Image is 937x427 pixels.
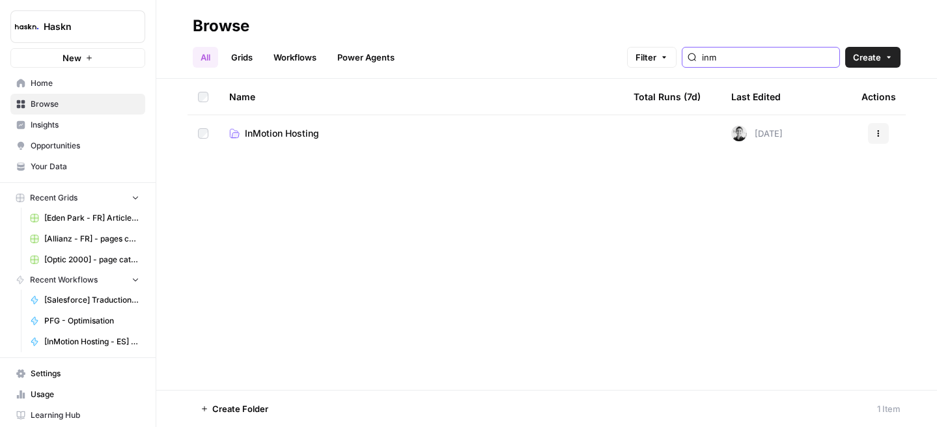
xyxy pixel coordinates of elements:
div: Actions [861,79,896,115]
a: InMotion Hosting [229,127,613,140]
span: Browse [31,98,139,110]
a: [Eden Park - FR] Article de blog - 1000 mots [24,208,145,228]
a: Home [10,73,145,94]
div: 1 Item [877,402,901,415]
a: Grids [223,47,260,68]
span: Recent Workflows [30,274,98,286]
button: Workspace: Haskn [10,10,145,43]
span: Home [31,77,139,89]
span: Filter [636,51,656,64]
button: Create Folder [193,398,276,419]
div: [DATE] [731,126,783,141]
span: Settings [31,368,139,379]
a: PFG - Optimisation [24,310,145,331]
a: Settings [10,363,145,384]
span: New [63,51,81,64]
a: Browse [10,94,145,115]
a: Workflows [266,47,324,68]
button: Filter [627,47,677,68]
span: [Allianz - FR] - pages conseil + FAQ [44,233,139,245]
a: [Salesforce] Traduction optimisation + FAQ + Post RS [24,290,145,310]
span: [Optic 2000] - page catégorie + article de blog [44,254,139,266]
div: Last Edited [731,79,781,115]
a: Opportunities [10,135,145,156]
a: [Optic 2000] - page catégorie + article de blog [24,249,145,270]
span: [Salesforce] Traduction optimisation + FAQ + Post RS [44,294,139,306]
span: Recent Grids [30,192,77,204]
a: [InMotion Hosting - ES] - article de blog 2000 mots (V2) [24,331,145,352]
span: Create [853,51,881,64]
span: Opportunities [31,140,139,152]
button: New [10,48,145,68]
img: 5iwot33yo0fowbxplqtedoh7j1jy [731,126,747,141]
div: Total Runs (7d) [634,79,701,115]
input: Search [702,51,834,64]
button: Recent Workflows [10,270,145,290]
span: Insights [31,119,139,131]
span: Learning Hub [31,409,139,421]
button: Recent Grids [10,188,145,208]
a: Usage [10,384,145,405]
span: [Eden Park - FR] Article de blog - 1000 mots [44,212,139,224]
a: All [193,47,218,68]
span: Usage [31,389,139,400]
a: Your Data [10,156,145,177]
a: Learning Hub [10,405,145,426]
div: Browse [193,16,249,36]
a: Power Agents [329,47,402,68]
a: [Allianz - FR] - pages conseil + FAQ [24,228,145,249]
span: Haskn [44,20,122,33]
button: Create [845,47,901,68]
span: PFG - Optimisation [44,315,139,327]
img: Haskn Logo [15,15,38,38]
a: Insights [10,115,145,135]
span: Create Folder [212,402,268,415]
div: Name [229,79,613,115]
span: Your Data [31,161,139,172]
span: InMotion Hosting [245,127,319,140]
span: [InMotion Hosting - ES] - article de blog 2000 mots (V2) [44,336,139,348]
